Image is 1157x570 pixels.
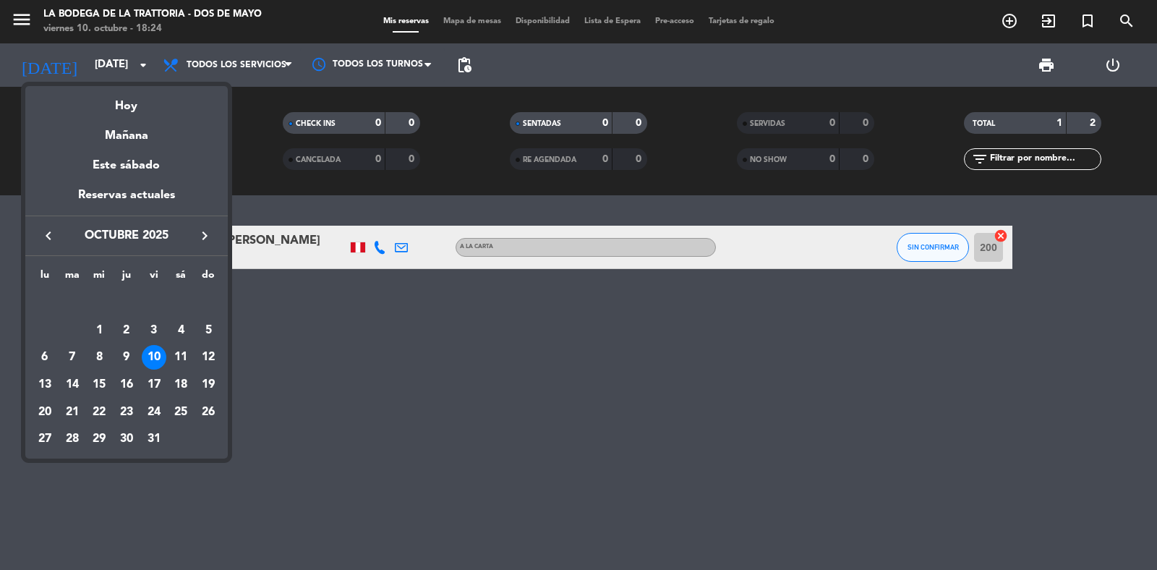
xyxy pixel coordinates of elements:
[25,116,228,145] div: Mañana
[33,400,57,425] div: 20
[140,317,168,344] td: 3 de octubre de 2025
[33,427,57,451] div: 27
[142,345,166,370] div: 10
[168,318,193,343] div: 4
[168,371,195,399] td: 18 de octubre de 2025
[31,289,222,317] td: OCT.
[31,267,59,289] th: lunes
[142,400,166,425] div: 24
[196,318,221,343] div: 5
[140,344,168,372] td: 10 de octubre de 2025
[85,399,113,426] td: 22 de octubre de 2025
[196,227,213,244] i: keyboard_arrow_right
[142,427,166,451] div: 31
[168,399,195,426] td: 25 de octubre de 2025
[85,344,113,372] td: 8 de octubre de 2025
[59,426,86,454] td: 28 de octubre de 2025
[35,226,61,245] button: keyboard_arrow_left
[142,373,166,397] div: 17
[195,267,222,289] th: domingo
[60,427,85,451] div: 28
[31,399,59,426] td: 20 de octubre de 2025
[140,267,168,289] th: viernes
[140,426,168,454] td: 31 de octubre de 2025
[31,371,59,399] td: 13 de octubre de 2025
[31,426,59,454] td: 27 de octubre de 2025
[195,344,222,372] td: 12 de octubre de 2025
[85,267,113,289] th: miércoles
[192,226,218,245] button: keyboard_arrow_right
[59,371,86,399] td: 14 de octubre de 2025
[61,226,192,245] span: octubre 2025
[87,345,111,370] div: 8
[114,373,139,397] div: 16
[31,344,59,372] td: 6 de octubre de 2025
[113,426,140,454] td: 30 de octubre de 2025
[196,400,221,425] div: 26
[168,400,193,425] div: 25
[168,317,195,344] td: 4 de octubre de 2025
[114,345,139,370] div: 9
[87,318,111,343] div: 1
[25,145,228,186] div: Este sábado
[168,344,195,372] td: 11 de octubre de 2025
[140,371,168,399] td: 17 de octubre de 2025
[142,318,166,343] div: 3
[140,399,168,426] td: 24 de octubre de 2025
[33,345,57,370] div: 6
[113,371,140,399] td: 16 de octubre de 2025
[85,426,113,454] td: 29 de octubre de 2025
[113,399,140,426] td: 23 de octubre de 2025
[195,371,222,399] td: 19 de octubre de 2025
[85,317,113,344] td: 1 de octubre de 2025
[85,371,113,399] td: 15 de octubre de 2025
[60,345,85,370] div: 7
[113,344,140,372] td: 9 de octubre de 2025
[87,400,111,425] div: 22
[25,86,228,116] div: Hoy
[33,373,57,397] div: 13
[87,427,111,451] div: 29
[60,400,85,425] div: 21
[168,373,193,397] div: 18
[60,373,85,397] div: 14
[114,400,139,425] div: 23
[87,373,111,397] div: 15
[168,267,195,289] th: sábado
[25,186,228,216] div: Reservas actuales
[195,317,222,344] td: 5 de octubre de 2025
[168,345,193,370] div: 11
[113,267,140,289] th: jueves
[196,345,221,370] div: 12
[59,267,86,289] th: martes
[59,399,86,426] td: 21 de octubre de 2025
[59,344,86,372] td: 7 de octubre de 2025
[195,399,222,426] td: 26 de octubre de 2025
[40,227,57,244] i: keyboard_arrow_left
[196,373,221,397] div: 19
[114,318,139,343] div: 2
[114,427,139,451] div: 30
[113,317,140,344] td: 2 de octubre de 2025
